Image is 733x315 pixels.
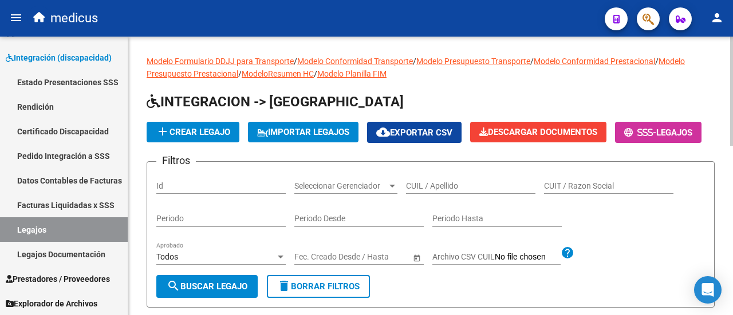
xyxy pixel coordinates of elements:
mat-icon: delete [277,279,291,293]
input: Fecha fin [346,252,402,262]
span: Integración (discapacidad) [6,51,112,64]
span: - [624,127,656,138]
a: Modelo Formulario DDJJ para Transporte [147,57,294,66]
mat-icon: person [710,11,724,25]
span: Todos [156,252,178,261]
button: IMPORTAR LEGAJOS [248,122,358,142]
button: -Legajos [615,122,702,143]
a: ModeloResumen HC [242,69,314,78]
span: Crear Legajo [156,127,230,137]
a: Modelo Conformidad Prestacional [534,57,655,66]
button: Descargar Documentos [470,122,606,142]
span: Legajos [656,127,692,138]
a: Modelo Presupuesto Transporte [416,57,530,66]
span: Descargar Documentos [479,127,597,137]
mat-icon: add [156,125,170,138]
span: medicus [50,6,98,31]
button: Borrar Filtros [267,275,370,298]
h3: Filtros [156,153,196,169]
mat-icon: cloud_download [376,125,390,139]
span: IMPORTAR LEGAJOS [257,127,349,137]
button: Exportar CSV [367,122,462,143]
span: Archivo CSV CUIL [432,252,495,261]
div: Open Intercom Messenger [694,276,722,304]
mat-icon: menu [9,11,23,25]
mat-icon: search [167,279,180,293]
input: Archivo CSV CUIL [495,252,561,262]
span: Exportar CSV [376,127,452,138]
button: Crear Legajo [147,122,239,142]
span: Prestadores / Proveedores [6,273,110,285]
span: Explorador de Archivos [6,297,97,310]
span: Borrar Filtros [277,281,360,292]
a: Modelo Conformidad Transporte [297,57,413,66]
span: Buscar Legajo [167,281,247,292]
mat-icon: help [561,246,574,260]
button: Buscar Legajo [156,275,258,298]
span: Seleccionar Gerenciador [294,181,387,191]
a: Modelo Planilla FIM [317,69,387,78]
button: Open calendar [411,252,423,264]
input: Fecha inicio [294,252,336,262]
span: INTEGRACION -> [GEOGRAPHIC_DATA] [147,94,404,110]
